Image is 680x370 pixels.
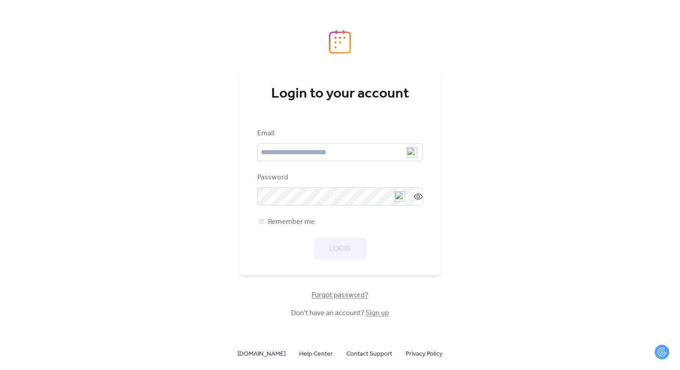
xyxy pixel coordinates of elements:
[257,85,423,103] div: Login to your account
[312,290,368,301] span: Forgot password?
[257,128,421,139] div: Email
[299,349,333,360] span: Help Center
[268,217,315,227] span: Remember me
[406,348,443,359] a: Privacy Policy
[237,349,286,360] span: [DOMAIN_NAME]
[407,147,417,158] img: npw-badge-icon.svg
[312,293,368,298] a: Forgot password?
[366,306,389,320] a: Sign up
[237,348,286,359] a: [DOMAIN_NAME]
[346,349,392,360] span: Contact Support
[406,349,443,360] span: Privacy Policy
[329,30,351,54] img: logo
[291,308,389,319] span: Don't have an account?
[394,191,405,202] img: npw-badge-icon.svg
[299,348,333,359] a: Help Center
[257,172,421,183] div: Password
[346,348,392,359] a: Contact Support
